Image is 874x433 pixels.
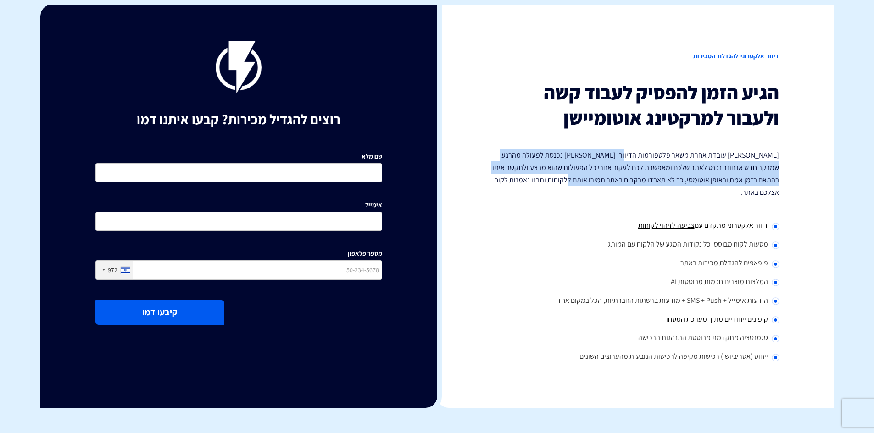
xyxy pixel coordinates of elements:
[492,254,779,273] li: פופאפים להגדלת מכירות באתר
[365,200,382,209] label: אימייל
[96,261,133,279] div: Israel (‫ישראל‬‎): +972
[638,220,695,230] span: צביעה לזיהוי לקוחות
[492,292,779,311] li: הודעות אימייל + SMS + Push + מודעות ברשתות החברתיות, הכל במקום אחד
[664,314,768,324] span: קופונים ייחודיים מתוך מערכת המסחר
[216,41,262,93] img: flashy-black.png
[492,329,779,348] li: סגמנטציה מתקדמת מבוססת התנהגות הרכישה
[492,149,779,199] p: [PERSON_NAME] עובדת אחרת משאר פלטפורמות הדיוור, [PERSON_NAME] נכנסת לפעולה מהרגע שמבקר חדש או חוז...
[492,348,779,367] li: ייחוס (אטריביושן) רכישות מקיפה לרכישות הנובעות מהערוצים השונים
[362,152,382,161] label: שם מלא
[492,273,779,292] li: המלצות מוצרים חכמות מבוססות AI
[695,220,768,230] span: דיוור אלקטרוני מתקדם עם
[95,300,224,324] button: קיבעו דמו
[348,249,382,258] label: מספר פלאפון
[492,80,779,130] h3: הגיע הזמן להפסיק לעבוד קשה ולעבור למרקטינג אוטומיישן
[492,41,779,71] h2: דיוור אלקטרוני להגדלת המכירות
[492,236,779,254] li: מסעות לקוח מבוססי כל נקודות המגע של הלקוח עם המותג
[95,260,382,280] input: 50-234-5678
[95,112,382,127] h1: רוצים להגדיל מכירות? קבעו איתנו דמו
[108,265,121,274] div: +972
